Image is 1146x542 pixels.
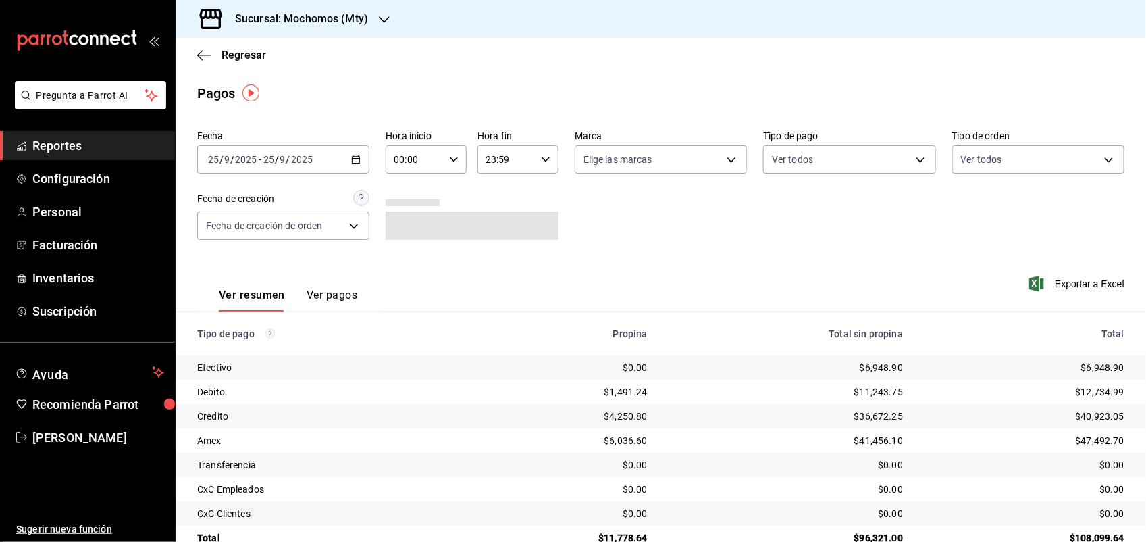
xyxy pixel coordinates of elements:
span: / [286,154,290,165]
div: $0.00 [669,507,903,520]
button: Pregunta a Parrot AI [15,81,166,109]
label: Tipo de orden [952,132,1124,141]
span: Ayuda [32,364,147,380]
span: Suscripción [32,302,164,320]
div: $1,491.24 [480,385,647,399]
div: CxC Empleados [197,483,459,496]
div: Transferencia [197,458,459,472]
div: $11,243.75 [669,385,903,399]
div: $6,948.90 [924,361,1124,374]
div: $41,456.10 [669,434,903,447]
span: Reportes [32,137,164,155]
span: Pregunta a Parrot AI [36,89,145,103]
label: Hora inicio [386,132,467,141]
span: Ver todos [772,153,813,166]
input: ---- [290,154,313,165]
button: Ver pagos [307,289,357,312]
div: CxC Clientes [197,507,459,520]
span: Regresar [222,49,266,61]
div: $6,948.90 [669,361,903,374]
div: Credito [197,410,459,423]
span: Facturación [32,236,164,254]
label: Fecha [197,132,369,141]
button: Regresar [197,49,266,61]
div: $0.00 [480,483,647,496]
div: $0.00 [669,483,903,496]
a: Pregunta a Parrot AI [9,98,166,112]
div: $0.00 [480,507,647,520]
div: Total [924,328,1124,339]
input: -- [207,154,219,165]
div: Amex [197,434,459,447]
label: Tipo de pago [763,132,935,141]
span: / [219,154,224,165]
span: / [275,154,279,165]
span: / [230,154,234,165]
div: Tipo de pago [197,328,459,339]
div: Fecha de creación [197,192,274,206]
span: Configuración [32,170,164,188]
div: $6,036.60 [480,434,647,447]
div: $0.00 [924,483,1124,496]
div: $0.00 [480,361,647,374]
div: $0.00 [924,458,1124,472]
div: Debito [197,385,459,399]
label: Marca [575,132,747,141]
div: Total sin propina [669,328,903,339]
div: $12,734.99 [924,385,1124,399]
button: Exportar a Excel [1032,276,1124,292]
button: open_drawer_menu [149,35,159,46]
span: Fecha de creación de orden [206,219,322,232]
div: $0.00 [669,458,903,472]
label: Hora fin [477,132,558,141]
span: Ver todos [961,153,1002,166]
img: Tooltip marker [242,84,259,101]
span: [PERSON_NAME] [32,428,164,447]
div: Pagos [197,83,236,103]
div: $36,672.25 [669,410,903,423]
div: Efectivo [197,361,459,374]
span: Inventarios [32,269,164,287]
div: $47,492.70 [924,434,1124,447]
h3: Sucursal: Mochomos (Mty) [224,11,368,27]
span: Elige las marcas [583,153,652,166]
input: -- [224,154,230,165]
div: navigation tabs [219,289,357,312]
button: Ver resumen [219,289,285,312]
span: Recomienda Parrot [32,395,164,414]
div: $0.00 [480,458,647,472]
input: ---- [234,154,257,165]
div: $4,250.80 [480,410,647,423]
div: $40,923.05 [924,410,1124,423]
div: Propina [480,328,647,339]
svg: Los pagos realizados con Pay y otras terminales son montos brutos. [265,329,275,339]
input: -- [280,154,286,165]
span: - [259,154,261,165]
div: $0.00 [924,507,1124,520]
span: Sugerir nueva función [16,522,164,537]
input: -- [263,154,275,165]
span: Personal [32,203,164,221]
